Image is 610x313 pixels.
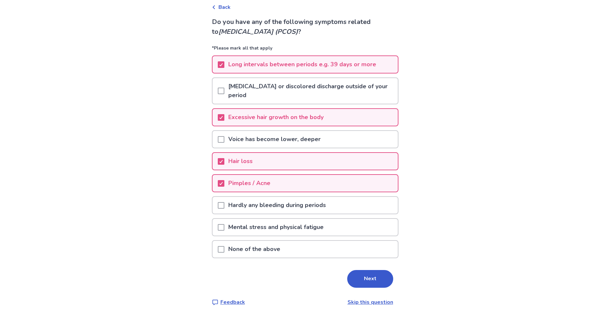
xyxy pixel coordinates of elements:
[224,219,328,236] p: Mental stress and physical fatigue
[347,270,393,288] button: Next
[224,175,274,192] p: Pimples / Acne
[212,45,398,55] p: *Please mark all that apply
[212,17,398,37] p: Do you have any of the following symptoms related to ?
[224,109,328,126] p: Excessive hair growth on the body
[212,298,245,306] a: Feedback
[348,299,393,306] a: Skip this question
[224,56,380,73] p: Long intervals between periods e.g. 39 days or more
[218,27,298,36] i: [MEDICAL_DATA] (PCOS)
[220,298,245,306] p: Feedback
[224,197,330,214] p: Hardly any bleeding during periods
[224,241,284,258] p: None of the above
[218,3,231,11] span: Back
[224,78,398,104] p: [MEDICAL_DATA] or discolored discharge outside of your period
[224,153,257,170] p: Hair loss
[224,131,325,148] p: Voice has become lower, deeper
